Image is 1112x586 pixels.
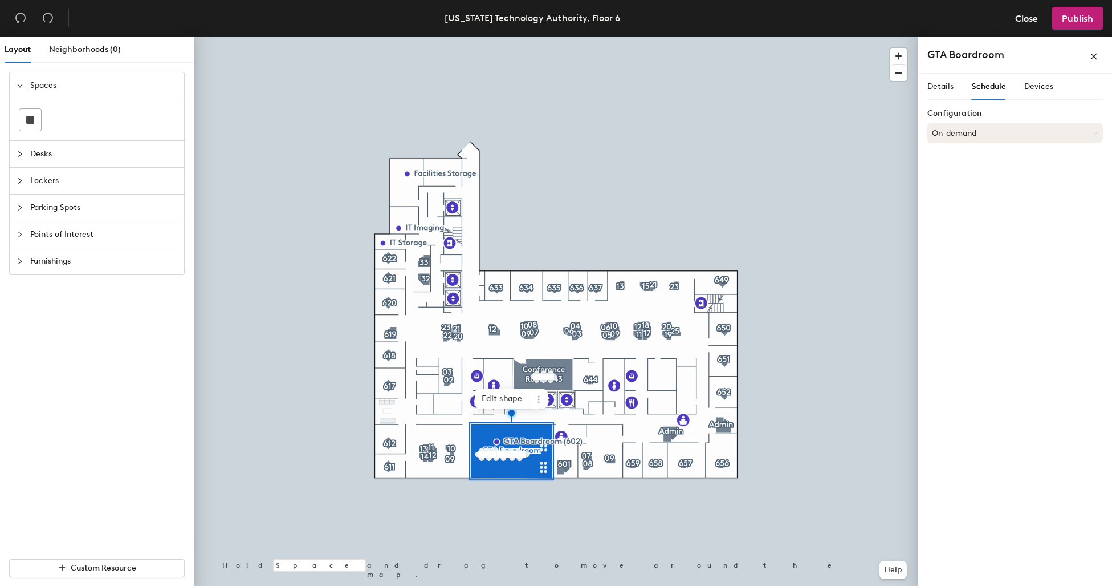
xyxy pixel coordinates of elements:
[17,204,23,211] span: collapsed
[17,151,23,157] span: collapsed
[17,231,23,238] span: collapsed
[5,45,31,54] span: Layout
[9,7,32,30] button: Undo (⌘ + Z)
[9,559,185,577] button: Custom Resource
[1090,52,1098,60] span: close
[927,82,954,91] span: Details
[1062,13,1093,24] span: Publish
[475,389,529,409] span: Edit shape
[927,109,1103,118] label: Configuration
[17,177,23,184] span: collapsed
[927,123,1103,143] button: On-demand
[15,12,26,23] span: undo
[17,258,23,265] span: collapsed
[1024,82,1053,91] span: Devices
[71,563,136,573] span: Custom Resource
[1052,7,1103,30] button: Publish
[445,11,620,25] div: [US_STATE] Technology Authority, Floor 6
[30,248,177,274] span: Furnishings
[17,82,23,89] span: expanded
[972,82,1006,91] span: Schedule
[879,561,907,579] button: Help
[927,47,1004,62] h4: GTA Boardroom
[1005,7,1048,30] button: Close
[30,168,177,194] span: Lockers
[30,221,177,248] span: Points of Interest
[49,45,121,54] span: Neighborhoods (0)
[1015,13,1038,24] span: Close
[30,141,177,167] span: Desks
[30,195,177,221] span: Parking Spots
[36,7,59,30] button: Redo (⌘ + ⇧ + Z)
[30,72,177,99] span: Spaces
